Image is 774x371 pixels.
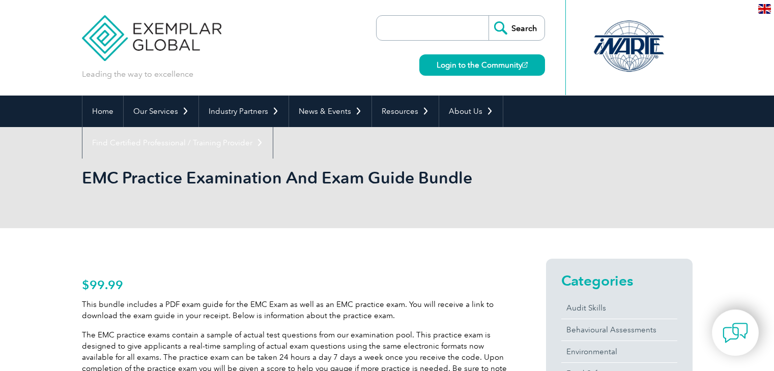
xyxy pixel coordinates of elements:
p: This bundle includes a PDF exam guide for the EMC Exam as well as an EMC practice exam. You will ... [82,299,509,321]
a: Login to the Community [419,54,545,76]
img: en [758,4,771,14]
img: open_square.png [522,62,528,68]
a: Find Certified Professional / Training Provider [82,127,273,159]
bdi: 99.99 [82,277,123,292]
a: Environmental [561,341,677,362]
a: Behavioural Assessments [561,319,677,341]
a: Home [82,96,123,127]
a: Industry Partners [199,96,289,127]
a: Resources [372,96,439,127]
a: Audit Skills [561,297,677,319]
span: $ [82,277,90,292]
a: News & Events [289,96,371,127]
h2: Categories [561,272,677,289]
img: contact-chat.png [723,320,748,346]
input: Search [489,16,544,40]
a: About Us [439,96,503,127]
h1: EMC Practice Examination And Exam Guide Bundle [82,168,473,188]
p: Leading the way to excellence [82,69,193,80]
a: Our Services [124,96,198,127]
